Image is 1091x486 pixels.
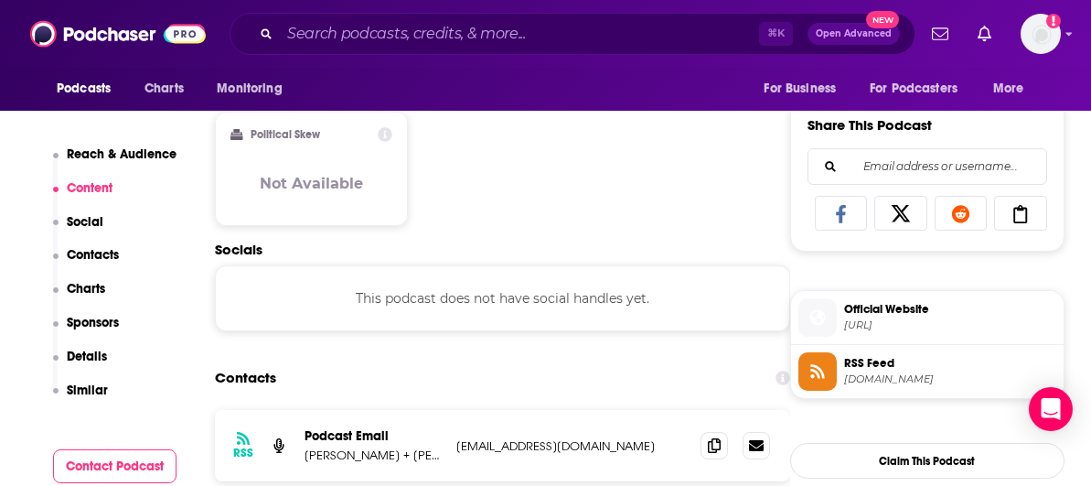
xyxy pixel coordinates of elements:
[67,315,119,330] p: Sponsors
[230,13,915,55] div: Search podcasts, credits, & more...
[925,18,956,49] a: Show notifications dropdown
[844,355,1056,372] span: RSS Feed
[215,265,790,331] div: This podcast does not have social handles yet.
[935,196,988,231] a: Share on Reddit
[808,23,900,45] button: Open AdvancedNew
[215,361,276,395] h2: Contacts
[67,349,107,364] p: Details
[993,76,1024,102] span: More
[67,383,108,398] p: Similar
[67,281,105,297] p: Charts
[233,446,253,460] h3: RSS
[1021,14,1061,54] img: User Profile
[53,180,113,214] button: Content
[53,214,104,248] button: Social
[57,76,111,102] span: Podcasts
[260,175,363,192] h3: Not Available
[53,281,106,315] button: Charts
[764,76,836,102] span: For Business
[53,383,109,416] button: Similar
[215,241,790,258] h2: Socials
[874,196,927,231] a: Share on X/Twitter
[456,438,686,454] p: [EMAIL_ADDRESS][DOMAIN_NAME]
[1021,14,1061,54] button: Show profile menu
[251,128,320,141] h2: Political Skew
[751,71,859,106] button: open menu
[866,11,899,28] span: New
[53,449,177,483] button: Contact Podcast
[970,18,999,49] a: Show notifications dropdown
[808,116,932,134] h3: Share This Podcast
[280,19,759,49] input: Search podcasts, credits, & more...
[67,214,103,230] p: Social
[815,196,868,231] a: Share on Facebook
[67,247,119,263] p: Contacts
[1029,387,1073,431] div: Open Intercom Messenger
[858,71,984,106] button: open menu
[994,196,1047,231] a: Copy Link
[1046,14,1061,28] svg: Add a profile image
[30,16,206,51] img: Podchaser - Follow, Share and Rate Podcasts
[844,373,1056,386] span: anchor.fm
[808,148,1047,185] div: Search followers
[844,319,1056,332] span: podcastle.ai
[133,71,195,106] a: Charts
[67,146,176,162] p: Reach & Audience
[53,146,177,180] button: Reach & Audience
[816,29,892,38] span: Open Advanced
[798,352,1056,391] a: RSS Feed[DOMAIN_NAME]
[53,315,120,349] button: Sponsors
[305,448,442,463] p: [PERSON_NAME] + [PERSON_NAME]
[870,76,957,102] span: For Podcasters
[823,149,1032,184] input: Email address or username...
[217,76,282,102] span: Monitoring
[53,349,108,383] button: Details
[1021,14,1061,54] span: Logged in as KTMSseat4
[980,71,1047,106] button: open menu
[844,301,1056,318] span: Official Website
[204,71,305,106] button: open menu
[305,428,442,444] p: Podcast Email
[44,71,134,106] button: open menu
[790,443,1064,479] button: Claim This Podcast
[67,180,112,196] p: Content
[53,247,120,281] button: Contacts
[144,76,184,102] span: Charts
[759,22,793,46] span: ⌘ K
[798,298,1056,337] a: Official Website[URL]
